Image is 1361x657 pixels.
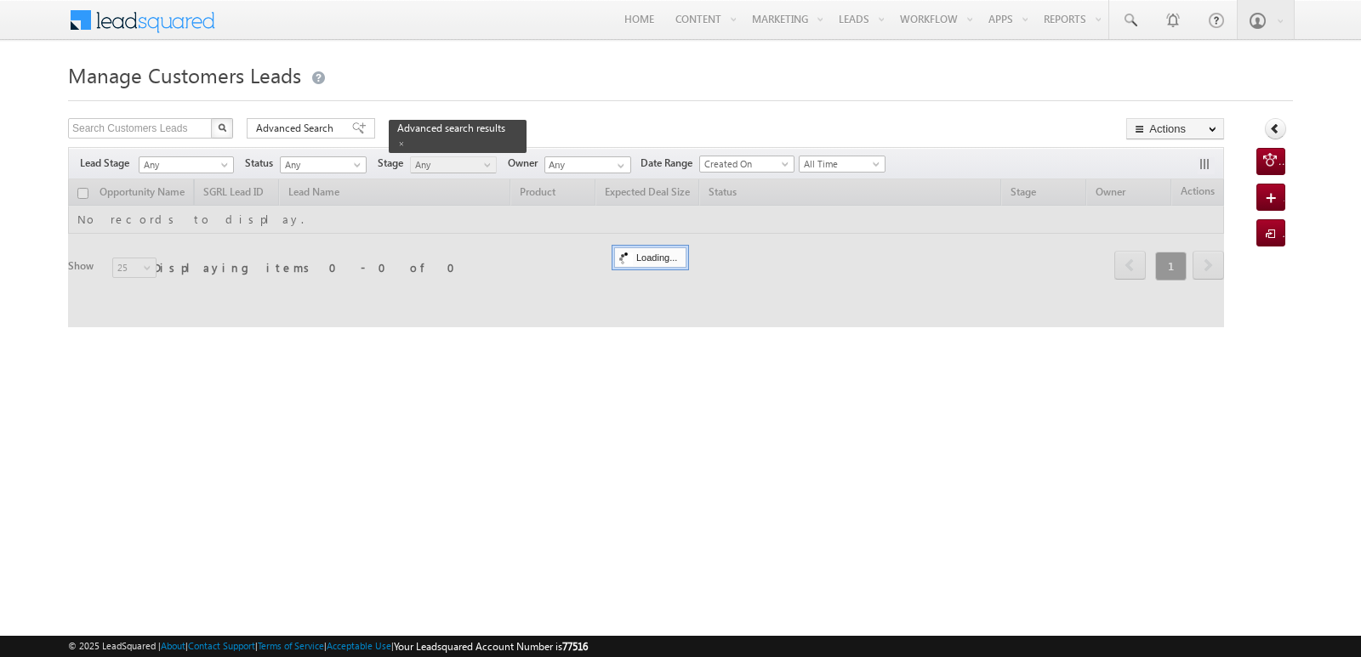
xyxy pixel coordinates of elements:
span: 77516 [562,640,588,653]
input: Type to Search [544,156,631,173]
a: All Time [799,156,886,173]
img: Search [218,123,226,132]
span: Advanced Search [256,121,339,136]
span: Any [411,157,492,173]
div: Loading... [614,247,686,268]
a: Terms of Service [258,640,324,651]
span: © 2025 LeadSquared | | | | | [68,638,588,654]
span: All Time [800,156,880,172]
a: Show All Items [608,157,629,174]
span: Stage [378,156,410,171]
span: Your Leadsquared Account Number is [394,640,588,653]
span: Manage Customers Leads [68,61,301,88]
span: Any [281,157,362,173]
a: Any [280,156,367,173]
a: Any [410,156,497,173]
span: Advanced search results [397,122,505,134]
span: Lead Stage [80,156,136,171]
a: Created On [699,156,794,173]
span: Status [245,156,280,171]
a: Acceptable Use [327,640,391,651]
a: Any [139,156,234,173]
span: Date Range [641,156,699,171]
span: Created On [700,156,789,172]
span: Any [140,157,228,173]
button: Actions [1126,118,1224,139]
span: Owner [508,156,544,171]
a: Contact Support [188,640,255,651]
a: About [161,640,185,651]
